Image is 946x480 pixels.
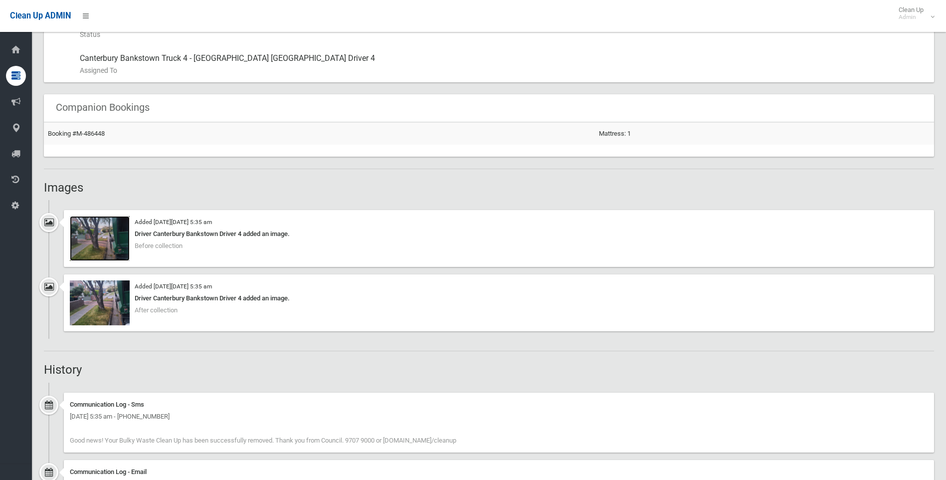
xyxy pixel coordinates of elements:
small: Assigned To [80,64,926,76]
a: Booking #M-486448 [48,130,105,137]
div: Communication Log - Email [70,466,928,478]
small: Admin [899,13,924,21]
div: [DATE] 5:35 am - [PHONE_NUMBER] [70,411,928,423]
img: 2025-09-2505.35.24146667637926271776.jpg [70,216,130,261]
h2: History [44,363,934,376]
img: 2025-09-2505.35.353929762874327943125.jpg [70,280,130,325]
h2: Images [44,181,934,194]
span: Before collection [135,242,183,249]
small: Added [DATE][DATE] 5:35 am [135,219,212,226]
span: Good news! Your Bulky Waste Clean Up has been successfully removed. Thank you from Council. 9707 ... [70,437,456,444]
span: Clean Up ADMIN [10,11,71,20]
span: Clean Up [894,6,934,21]
small: Added [DATE][DATE] 5:35 am [135,283,212,290]
div: Driver Canterbury Bankstown Driver 4 added an image. [70,292,928,304]
div: Driver Canterbury Bankstown Driver 4 added an image. [70,228,928,240]
td: Mattress: 1 [595,122,934,145]
header: Companion Bookings [44,98,162,117]
small: Status [80,28,926,40]
span: After collection [135,306,178,314]
div: Communication Log - Sms [70,399,928,411]
div: Canterbury Bankstown Truck 4 - [GEOGRAPHIC_DATA] [GEOGRAPHIC_DATA] Driver 4 [80,46,926,82]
